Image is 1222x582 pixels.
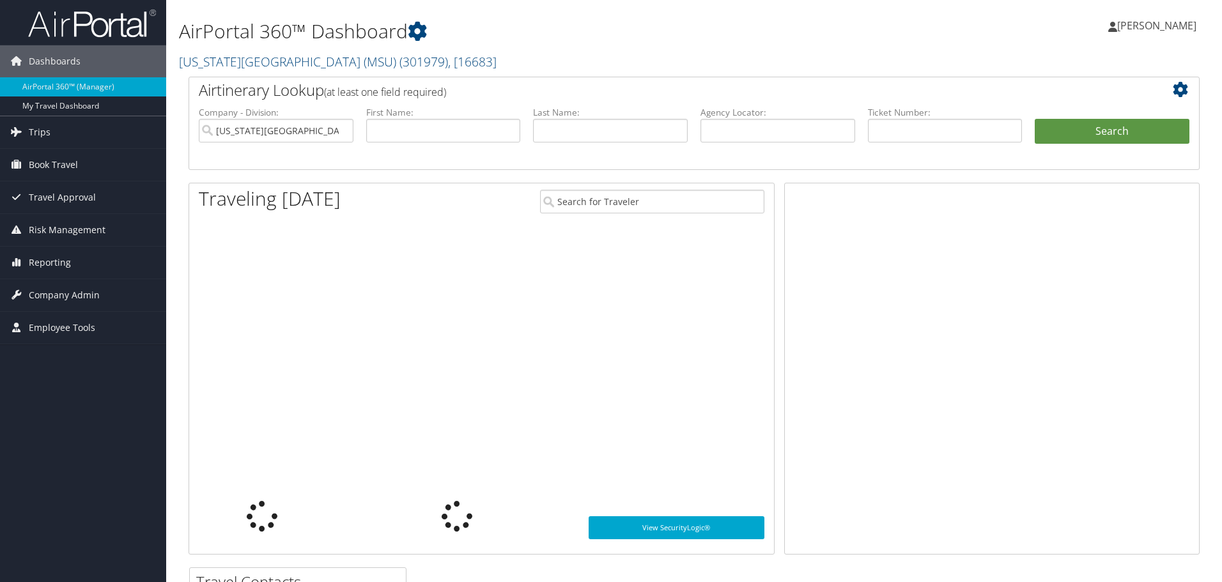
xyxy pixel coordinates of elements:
a: [PERSON_NAME] [1108,6,1209,45]
h2: Airtinerary Lookup [199,79,1105,101]
input: Search for Traveler [540,190,764,213]
span: Company Admin [29,279,100,311]
span: Travel Approval [29,181,96,213]
span: ( 301979 ) [399,53,448,70]
button: Search [1035,119,1189,144]
span: , [ 16683 ] [448,53,497,70]
img: airportal-logo.png [28,8,156,38]
span: Trips [29,116,50,148]
span: Employee Tools [29,312,95,344]
span: Risk Management [29,214,105,246]
span: [PERSON_NAME] [1117,19,1196,33]
span: Reporting [29,247,71,279]
label: Last Name: [533,106,688,119]
label: Ticket Number: [868,106,1023,119]
label: Agency Locator: [700,106,855,119]
h1: Traveling [DATE] [199,185,341,212]
span: Dashboards [29,45,81,77]
a: View SecurityLogic® [589,516,764,539]
span: (at least one field required) [324,85,446,99]
span: Book Travel [29,149,78,181]
a: [US_STATE][GEOGRAPHIC_DATA] (MSU) [179,53,497,70]
label: Company - Division: [199,106,353,119]
h1: AirPortal 360™ Dashboard [179,18,866,45]
label: First Name: [366,106,521,119]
